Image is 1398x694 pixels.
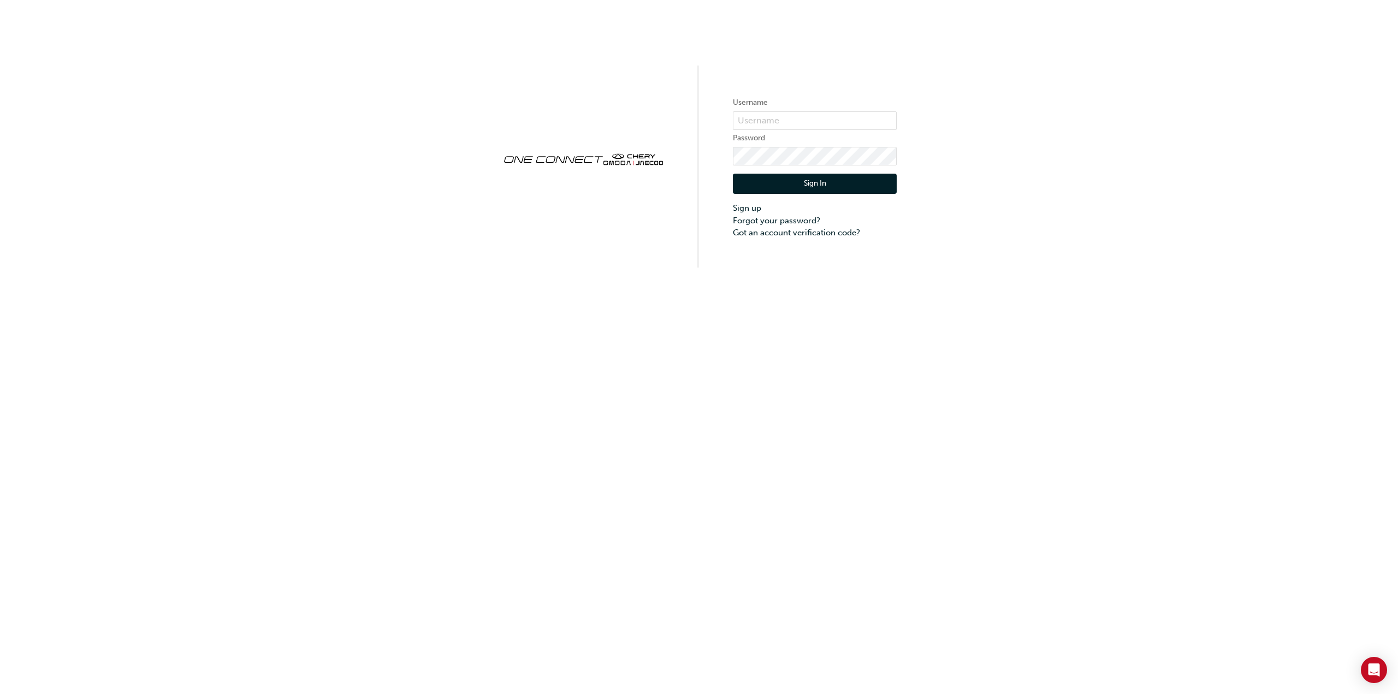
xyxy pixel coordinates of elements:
button: Sign In [733,174,897,194]
img: oneconnect [501,144,665,173]
a: Got an account verification code? [733,227,897,239]
label: Password [733,132,897,145]
a: Forgot your password? [733,215,897,227]
div: Open Intercom Messenger [1361,657,1387,683]
label: Username [733,96,897,109]
a: Sign up [733,202,897,215]
input: Username [733,111,897,130]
